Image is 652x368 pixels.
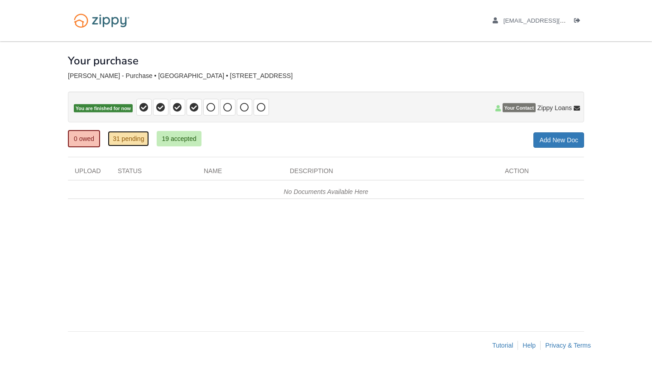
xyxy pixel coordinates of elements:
[197,166,283,180] div: Name
[498,166,584,180] div: Action
[68,166,111,180] div: Upload
[503,17,607,24] span: hjf0763@gmail.com
[533,132,584,148] a: Add New Doc
[537,103,572,112] span: Zippy Loans
[157,131,201,146] a: 19 accepted
[283,166,498,180] div: Description
[545,342,591,349] a: Privacy & Terms
[108,131,149,146] a: 31 pending
[68,55,139,67] h1: Your purchase
[503,103,536,112] span: Your Contact
[68,9,135,32] img: Logo
[68,72,584,80] div: [PERSON_NAME] - Purchase • [GEOGRAPHIC_DATA] • [STREET_ADDRESS]
[111,166,197,180] div: Status
[74,104,133,113] span: You are finished for now
[284,188,369,195] em: No Documents Available Here
[492,342,513,349] a: Tutorial
[523,342,536,349] a: Help
[68,130,100,147] a: 0 owed
[574,17,584,26] a: Log out
[493,17,607,26] a: edit profile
